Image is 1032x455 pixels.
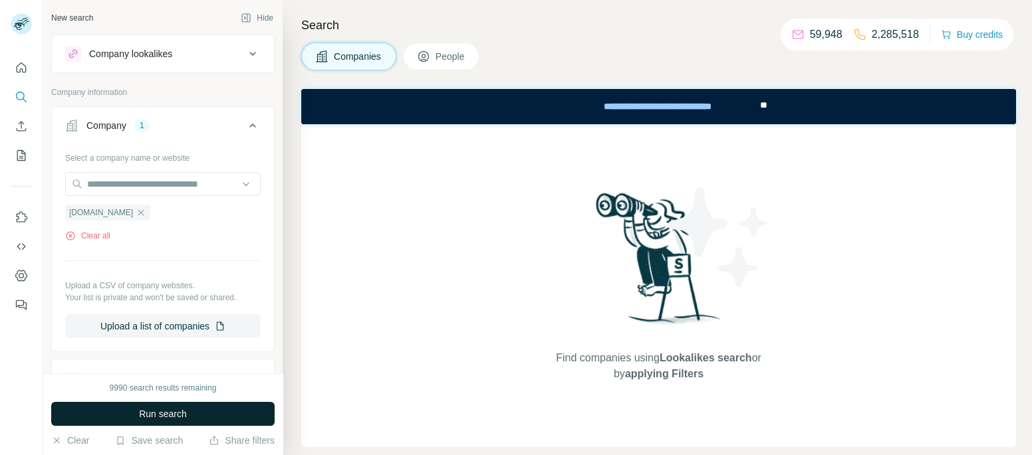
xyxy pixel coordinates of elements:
[11,114,32,138] button: Enrich CSV
[810,27,842,43] p: 59,948
[872,27,919,43] p: 2,285,518
[625,368,704,379] span: applying Filters
[51,86,275,98] p: Company information
[51,12,93,24] div: New search
[11,56,32,80] button: Quick start
[11,234,32,258] button: Use Surfe API
[334,50,382,63] span: Companies
[301,16,1016,35] h4: Search
[86,119,126,132] div: Company
[69,207,133,219] span: [DOMAIN_NAME]
[660,352,752,363] span: Lookalikes search
[11,85,32,109] button: Search
[552,350,765,382] span: Find companies using or by
[52,38,274,70] button: Company lookalikes
[231,8,283,28] button: Hide
[52,362,274,394] button: Industry
[941,25,1003,44] button: Buy credits
[51,434,89,447] button: Clear
[51,402,275,426] button: Run search
[11,293,32,317] button: Feedback
[301,89,1016,124] iframe: Banner
[65,147,261,164] div: Select a company name or website
[52,110,274,147] button: Company1
[89,47,172,60] div: Company lookalikes
[65,314,261,338] button: Upload a list of companies
[65,230,110,242] button: Clear all
[115,434,183,447] button: Save search
[11,143,32,167] button: My lists
[590,189,728,337] img: Surfe Illustration - Woman searching with binoculars
[110,382,217,394] div: 9990 search results remaining
[11,205,32,229] button: Use Surfe on LinkedIn
[139,407,187,420] span: Run search
[436,50,466,63] span: People
[659,177,779,297] img: Surfe Illustration - Stars
[65,280,261,292] p: Upload a CSV of company websites.
[209,434,275,447] button: Share filters
[134,120,150,132] div: 1
[86,371,120,385] div: Industry
[65,292,261,304] p: Your list is private and won't be saved or shared.
[11,264,32,288] button: Dashboard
